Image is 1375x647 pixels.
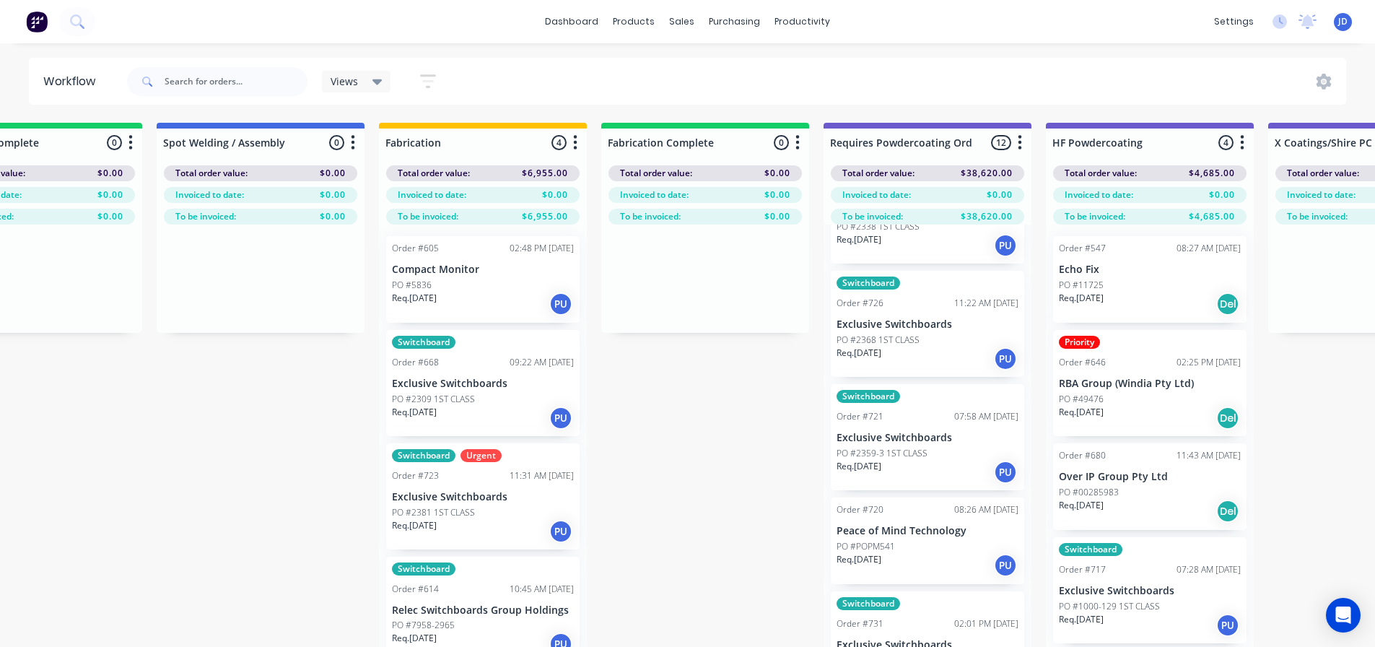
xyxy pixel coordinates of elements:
[392,292,437,305] p: Req. [DATE]
[837,233,881,246] p: Req. [DATE]
[43,73,102,90] div: Workflow
[1065,167,1137,180] span: Total order value:
[1207,11,1261,32] div: settings
[392,449,455,462] div: Switchboard
[837,347,881,360] p: Req. [DATE]
[510,583,574,596] div: 10:45 AM [DATE]
[1177,449,1241,462] div: 11:43 AM [DATE]
[549,292,572,316] div: PU
[1209,188,1235,201] span: $0.00
[954,617,1018,630] div: 02:01 PM [DATE]
[837,525,1018,537] p: Peace of Mind Technology
[1059,264,1241,276] p: Echo Fix
[398,167,470,180] span: Total order value:
[1177,242,1241,255] div: 08:27 AM [DATE]
[831,384,1024,490] div: SwitchboardOrder #72107:58 AM [DATE]Exclusive SwitchboardsPO #2359-3 1ST CLASSReq.[DATE]PU
[1053,443,1247,530] div: Order #68011:43 AM [DATE]Over IP Group Pty LtdPO #00285983Req.[DATE]Del
[549,520,572,543] div: PU
[606,11,662,32] div: products
[97,167,123,180] span: $0.00
[1059,499,1104,512] p: Req. [DATE]
[1059,613,1104,626] p: Req. [DATE]
[1059,336,1100,349] div: Priority
[392,264,574,276] p: Compact Monitor
[767,11,837,32] div: productivity
[510,356,574,369] div: 09:22 AM [DATE]
[320,188,346,201] span: $0.00
[837,460,881,473] p: Req. [DATE]
[1287,188,1356,201] span: Invoiced to date:
[398,188,466,201] span: Invoiced to date:
[831,271,1024,377] div: SwitchboardOrder #72611:22 AM [DATE]Exclusive SwitchboardsPO #2368 1ST CLASSReq.[DATE]PU
[522,167,568,180] span: $6,955.00
[1216,407,1239,430] div: Del
[994,554,1017,577] div: PU
[392,519,437,532] p: Req. [DATE]
[392,506,475,519] p: PO #2381 1ST CLASS
[994,347,1017,370] div: PU
[842,188,911,201] span: Invoiced to date:
[392,279,432,292] p: PO #5836
[837,617,883,630] div: Order #731
[1287,167,1359,180] span: Total order value:
[954,297,1018,310] div: 11:22 AM [DATE]
[1059,585,1241,597] p: Exclusive Switchboards
[764,188,790,201] span: $0.00
[1059,563,1106,576] div: Order #717
[1216,500,1239,523] div: Del
[392,619,455,632] p: PO #7958-2965
[837,318,1018,331] p: Exclusive Switchboards
[392,242,439,255] div: Order #605
[662,11,702,32] div: sales
[392,393,475,406] p: PO #2309 1ST CLASS
[837,297,883,310] div: Order #726
[1059,242,1106,255] div: Order #547
[320,210,346,223] span: $0.00
[392,336,455,349] div: Switchboard
[837,597,900,610] div: Switchboard
[954,503,1018,516] div: 08:26 AM [DATE]
[837,540,895,553] p: PO #POPM541
[1059,292,1104,305] p: Req. [DATE]
[1059,543,1122,556] div: Switchboard
[994,461,1017,484] div: PU
[510,469,574,482] div: 11:31 AM [DATE]
[702,11,767,32] div: purchasing
[1053,330,1247,436] div: PriorityOrder #64602:25 PM [DATE]RBA Group (Windia Pty Ltd)PO #49476Req.[DATE]Del
[961,167,1013,180] span: $38,620.00
[538,11,606,32] a: dashboard
[175,188,244,201] span: Invoiced to date:
[331,74,358,89] span: Views
[386,443,580,550] div: SwitchboardUrgentOrder #72311:31 AM [DATE]Exclusive SwitchboardsPO #2381 1ST CLASSReq.[DATE]PU
[1065,210,1125,223] span: To be invoiced:
[1059,279,1104,292] p: PO #11725
[764,210,790,223] span: $0.00
[1059,449,1106,462] div: Order #680
[522,210,568,223] span: $6,955.00
[97,188,123,201] span: $0.00
[398,210,458,223] span: To be invoiced:
[842,210,903,223] span: To be invoiced:
[837,447,927,460] p: PO #2359-3 1ST CLASS
[837,334,920,347] p: PO #2368 1ST CLASS
[386,236,580,323] div: Order #60502:48 PM [DATE]Compact MonitorPO #5836Req.[DATE]PU
[620,188,689,201] span: Invoiced to date:
[1065,188,1133,201] span: Invoiced to date:
[987,188,1013,201] span: $0.00
[1059,486,1119,499] p: PO #00285983
[961,210,1013,223] span: $38,620.00
[1287,210,1348,223] span: To be invoiced:
[994,234,1017,257] div: PU
[1059,378,1241,390] p: RBA Group (Windia Pty Ltd)
[1059,600,1160,613] p: PO #1000-129 1ST CLASS
[26,11,48,32] img: Factory
[1338,15,1348,28] span: JD
[510,242,574,255] div: 02:48 PM [DATE]
[386,330,580,436] div: SwitchboardOrder #66809:22 AM [DATE]Exclusive SwitchboardsPO #2309 1ST CLASSReq.[DATE]PU
[837,390,900,403] div: Switchboard
[1177,356,1241,369] div: 02:25 PM [DATE]
[175,167,248,180] span: Total order value:
[1059,406,1104,419] p: Req. [DATE]
[1177,563,1241,576] div: 07:28 AM [DATE]
[1189,167,1235,180] span: $4,685.00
